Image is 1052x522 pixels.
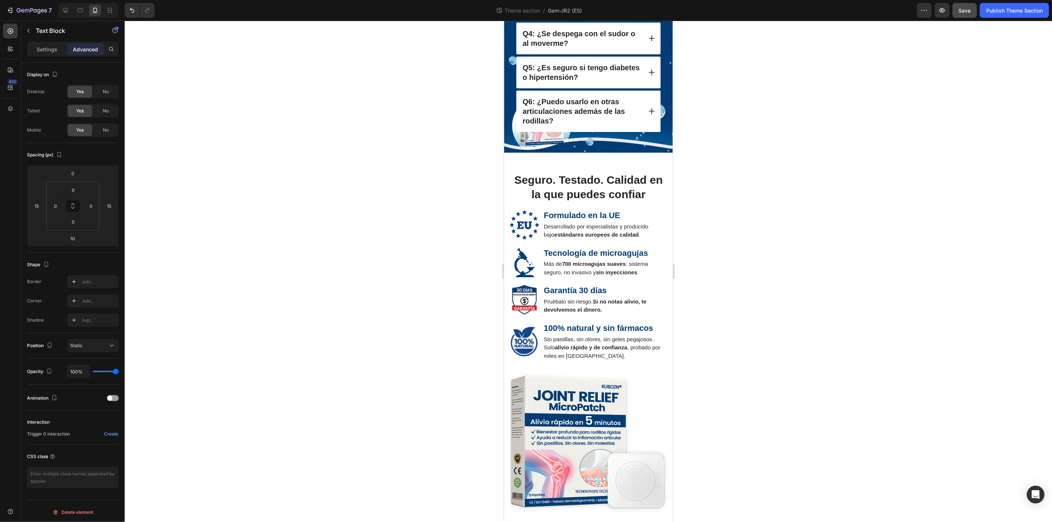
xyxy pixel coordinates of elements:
[85,200,97,211] input: 0px
[104,200,115,211] input: 15
[103,88,109,95] span: No
[125,3,155,18] div: Undo/Redo
[36,26,99,35] p: Text Block
[27,506,119,518] button: Delete element
[31,200,42,211] input: 15
[66,216,81,227] input: 0px
[104,431,118,437] div: Create
[1027,486,1045,504] div: Open Intercom Messenger
[27,393,59,403] div: Animation
[103,127,109,133] span: No
[27,108,40,114] div: Tablet
[980,3,1049,18] button: Publish Theme Section
[76,88,84,95] span: Yes
[27,150,64,160] div: Spacing (px)
[952,3,977,18] button: Save
[82,279,117,285] div: Add...
[104,430,119,438] button: Create
[76,108,84,114] span: Yes
[27,278,41,285] div: Border
[50,200,61,211] input: 0px
[986,7,1043,14] div: Publish Theme Section
[27,298,42,304] div: Corner
[66,184,81,196] input: 0px
[27,70,59,80] div: Display on
[27,317,44,323] div: Shadow
[82,317,117,324] div: Add...
[37,45,57,53] p: Settings
[27,419,50,426] div: Interaction
[27,367,54,377] div: Opacity
[67,365,90,378] input: Auto
[65,168,80,179] input: 0
[27,88,44,95] div: Desktop
[27,260,51,270] div: Shape
[27,341,54,351] div: Position
[503,7,542,14] span: Theme section
[7,79,18,85] div: 450
[27,431,70,437] span: Trigger 0 interaction
[548,7,582,14] span: Gem-JR2 (ES)
[959,7,971,14] span: Save
[76,127,84,133] span: Yes
[27,453,55,460] div: CSS class
[103,108,109,114] span: No
[82,298,117,305] div: Add...
[67,339,119,352] button: Static
[504,21,673,522] iframe: Design area
[3,3,55,18] button: 7
[48,6,52,15] p: 7
[70,343,82,348] span: Static
[27,127,41,133] div: Mobile
[65,233,80,244] input: 10
[53,508,93,517] div: Delete element
[543,7,545,14] span: /
[73,45,98,53] p: Advanced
